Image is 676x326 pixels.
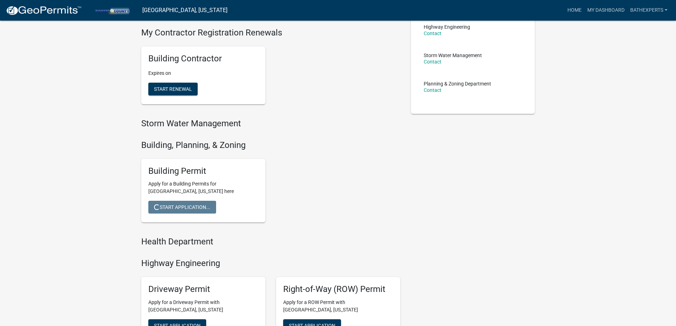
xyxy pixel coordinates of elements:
p: Storm Water Management [424,53,482,58]
button: Start Application... [148,201,216,214]
p: Highway Engineering [424,24,470,29]
a: Contact [424,31,441,36]
p: Expires on [148,70,258,77]
h4: My Contractor Registration Renewals [141,28,400,38]
h4: Health Department [141,237,400,247]
img: Porter County, Indiana [87,5,137,15]
h5: Building Contractor [148,54,258,64]
a: Contact [424,59,441,65]
h5: Building Permit [148,166,258,176]
p: Apply for a ROW Permit with [GEOGRAPHIC_DATA], [US_STATE] [283,299,393,314]
span: Start Application... [154,204,210,210]
a: Home [565,4,584,17]
h4: Storm Water Management [141,118,400,129]
a: Contact [424,87,441,93]
span: Start Renewal [154,86,192,92]
p: Apply for a Driveway Permit with [GEOGRAPHIC_DATA], [US_STATE] [148,299,258,314]
button: Start Renewal [148,83,198,95]
h4: Building, Planning, & Zoning [141,140,400,150]
h5: Driveway Permit [148,284,258,294]
p: Planning & Zoning Department [424,81,491,86]
a: My Dashboard [584,4,627,17]
p: Apply for a Building Permits for [GEOGRAPHIC_DATA], [US_STATE] here [148,180,258,195]
h4: Highway Engineering [141,258,400,269]
h5: Right-of-Way (ROW) Permit [283,284,393,294]
a: [GEOGRAPHIC_DATA], [US_STATE] [142,4,227,16]
a: BathExperts [627,4,670,17]
wm-registration-list-section: My Contractor Registration Renewals [141,28,400,110]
